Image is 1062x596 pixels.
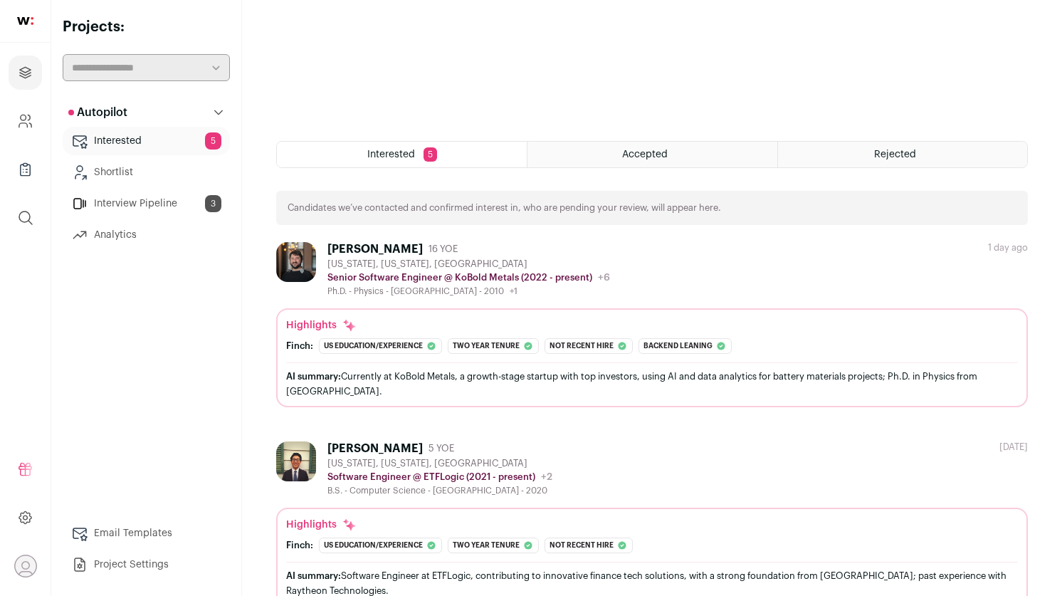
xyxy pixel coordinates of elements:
[286,369,1018,399] div: Currently at KoBold Metals, a growth-stage startup with top investors, using AI and data analytic...
[288,202,721,214] p: Candidates we’ve contacted and confirmed interest in, who are pending your review, will appear here.
[874,150,916,160] span: Rejected
[448,538,539,553] div: Two year tenure
[327,485,552,496] div: B.S. - Computer Science - [GEOGRAPHIC_DATA] - 2020
[14,555,37,577] button: Open dropdown
[63,221,230,249] a: Analytics
[327,272,592,283] p: Senior Software Engineer @ KoBold Metals (2022 - present)
[286,518,357,532] div: Highlights
[527,142,777,167] a: Accepted
[367,150,415,160] span: Interested
[510,287,517,296] span: +1
[541,472,552,482] span: +2
[63,158,230,187] a: Shortlist
[545,538,633,553] div: Not recent hire
[319,338,442,354] div: Us education/experience
[68,104,127,121] p: Autopilot
[286,571,341,580] span: AI summary:
[286,540,313,551] div: Finch:
[319,538,442,553] div: Us education/experience
[429,244,458,255] span: 16 YOE
[286,340,313,352] div: Finch:
[276,441,316,481] img: 190e52a306c07b6b27804c9f59d24562be280363a16c567fc155531585e221b7
[286,318,357,333] div: Highlights
[63,17,230,37] h2: Projects:
[9,56,42,90] a: Projects
[9,104,42,138] a: Company and ATS Settings
[286,372,341,381] span: AI summary:
[988,242,1028,253] div: 1 day ago
[327,441,423,456] div: [PERSON_NAME]
[429,443,454,454] span: 5 YOE
[327,471,535,483] p: Software Engineer @ ETFLogic (2021 - present)
[63,550,230,579] a: Project Settings
[327,258,610,270] div: [US_STATE], [US_STATE], [GEOGRAPHIC_DATA]
[598,273,610,283] span: +6
[9,152,42,187] a: Company Lists
[448,338,539,354] div: Two year tenure
[545,338,633,354] div: Not recent hire
[778,142,1027,167] a: Rejected
[205,132,221,150] span: 5
[327,458,552,469] div: [US_STATE], [US_STATE], [GEOGRAPHIC_DATA]
[327,286,610,297] div: Ph.D. - Physics - [GEOGRAPHIC_DATA] - 2010
[63,127,230,155] a: Interested5
[327,242,423,256] div: [PERSON_NAME]
[638,338,732,354] div: Backend leaning
[63,189,230,218] a: Interview Pipeline3
[63,98,230,127] button: Autopilot
[276,242,316,282] img: e52e2764eca18f8ceec9c2703a7111a848a9cf0bcb42eb6d64478097f71a391c.jpg
[999,441,1028,453] div: [DATE]
[17,17,33,25] img: wellfound-shorthand-0d5821cbd27db2630d0214b213865d53afaa358527fdda9d0ea32b1df1b89c2c.svg
[424,147,437,162] span: 5
[622,150,668,160] span: Accepted
[63,519,230,548] a: Email Templates
[276,242,1028,407] a: [PERSON_NAME] 16 YOE [US_STATE], [US_STATE], [GEOGRAPHIC_DATA] Senior Software Engineer @ KoBold ...
[205,195,221,212] span: 3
